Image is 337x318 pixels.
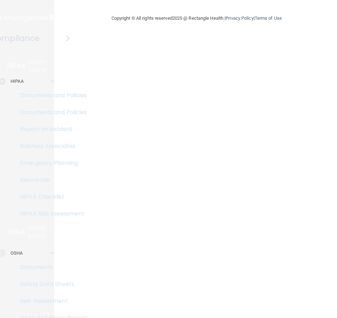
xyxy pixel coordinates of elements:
p: HIPAA Risk Assessment [2,210,98,217]
p: Self-Assessment [2,298,98,305]
p: Learn More! [28,224,55,241]
p: Resources [2,176,98,183]
p: HIPAA Checklist [2,193,98,200]
p: OSHA [7,228,25,236]
p: Report an Incident [2,126,98,133]
p: Documents and Policies [2,109,98,116]
p: OSHA [11,249,23,257]
a: Terms of Use [255,15,282,21]
p: Safety Data Sheets [2,281,98,288]
a: Privacy Policy [225,15,253,21]
div: Copyright © All rights reserved 2025 @ Rectangle Health | | [68,7,325,30]
p: Emergency Planning [2,160,98,167]
p: Business Associates [2,143,98,150]
p: HIPAA [7,62,25,70]
p: Learn More! [29,57,55,74]
p: HIPAA [11,77,24,86]
p: Documents [2,264,98,271]
p: Documents and Policies [2,92,98,99]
